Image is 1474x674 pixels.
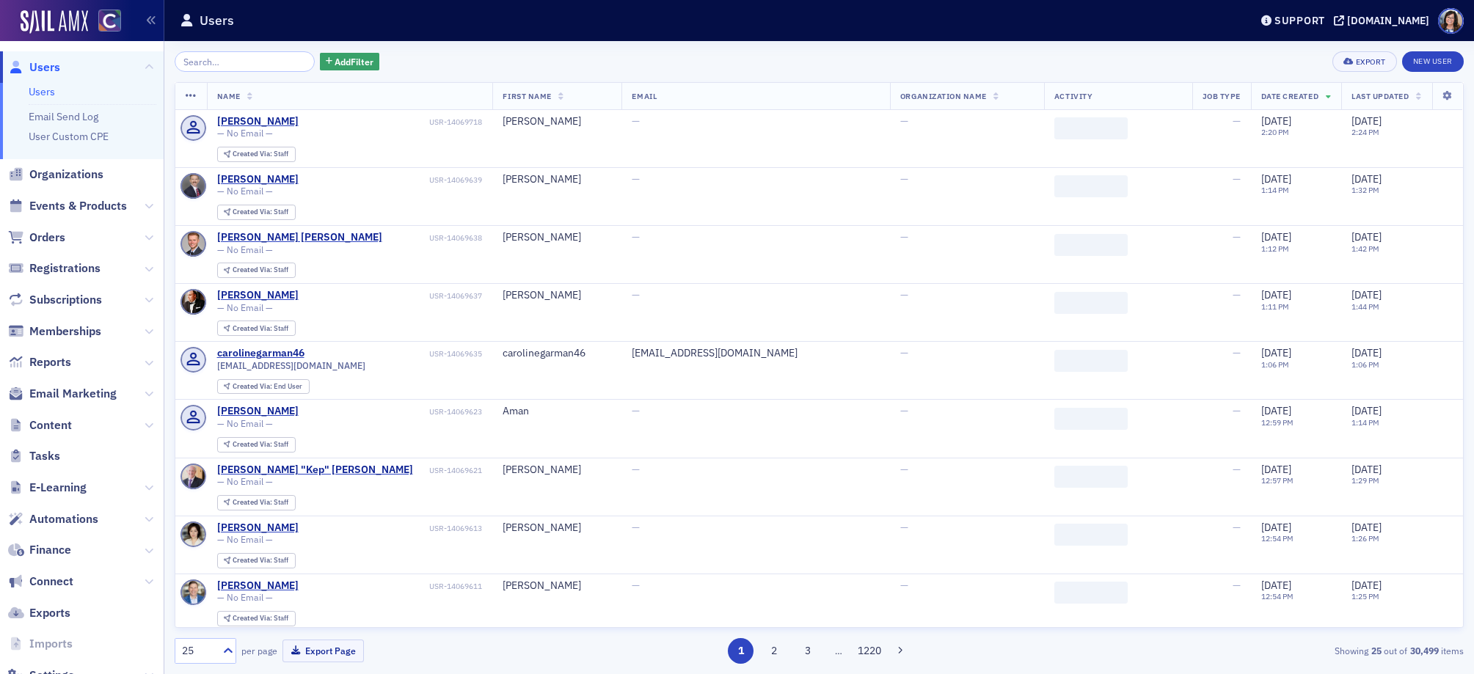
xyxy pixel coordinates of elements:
div: USR-14069613 [301,524,482,533]
time: 1:32 PM [1351,185,1379,195]
div: Staff [233,150,288,158]
span: Email [632,91,657,101]
div: [EMAIL_ADDRESS][DOMAIN_NAME] [632,347,879,360]
span: — [632,404,640,417]
span: [DATE] [1261,288,1291,301]
button: 1 [728,638,754,664]
span: — [1233,288,1241,301]
a: Email Marketing [8,386,117,402]
span: ‌ [1054,350,1128,372]
span: — No Email — [217,592,273,603]
time: 12:54 PM [1261,591,1294,601]
span: — No Email — [217,476,273,487]
span: E-Learning [29,480,87,496]
span: — No Email — [217,302,273,313]
span: [DATE] [1351,346,1382,359]
time: 12:59 PM [1261,417,1294,428]
a: [PERSON_NAME] [217,579,299,593]
span: ‌ [1054,466,1128,488]
span: — [900,521,908,534]
img: SailAMX [98,10,121,32]
span: Created Via : [233,613,274,623]
span: — [900,404,908,417]
time: 12:57 PM [1261,475,1294,486]
span: — [900,230,908,243]
a: Events & Products [8,198,127,214]
img: SailAMX [21,10,88,34]
div: [PERSON_NAME] "Kep" [PERSON_NAME] [217,464,413,477]
span: First Name [503,91,551,101]
time: 2:24 PM [1351,127,1379,137]
span: ‌ [1054,524,1128,546]
span: Name [217,91,241,101]
time: 2:20 PM [1261,127,1289,137]
span: [DATE] [1261,172,1291,186]
div: Staff [233,266,288,274]
span: Organization Name [900,91,987,101]
span: ‌ [1054,582,1128,604]
span: Connect [29,574,73,590]
span: [DATE] [1261,114,1291,128]
div: Staff [233,325,288,333]
a: User Custom CPE [29,130,109,143]
div: [PERSON_NAME] [217,289,299,302]
div: 25 [182,643,214,659]
div: Created Via: Staff [217,205,296,220]
div: Staff [233,557,288,565]
time: 1:26 PM [1351,533,1379,543]
a: carolinegarman46 [217,347,304,360]
span: [DATE] [1351,114,1382,128]
span: [DATE] [1261,521,1291,534]
span: Created Via : [233,555,274,565]
a: [PERSON_NAME] [PERSON_NAME] [217,231,382,244]
span: — [900,172,908,186]
span: — [900,579,908,592]
span: — No Email — [217,418,273,429]
div: Created Via: Staff [217,611,296,626]
span: Date Created [1261,91,1318,101]
div: Created Via: End User [217,379,310,395]
a: [PERSON_NAME] [217,173,299,186]
button: 2 [762,638,787,664]
span: Created Via : [233,265,274,274]
span: Orders [29,230,65,246]
div: Aman [503,405,611,418]
a: [PERSON_NAME] [217,521,299,535]
span: [DATE] [1351,404,1382,417]
span: — [1233,579,1241,592]
span: [DATE] [1351,521,1382,534]
div: Created Via: Staff [217,553,296,568]
span: Finance [29,542,71,558]
a: Subscriptions [8,292,102,308]
span: ‌ [1054,234,1128,256]
span: — [1233,521,1241,534]
span: [DATE] [1351,463,1382,476]
span: Activity [1054,91,1092,101]
a: Organizations [8,166,103,183]
div: Staff [233,615,288,623]
input: Search… [175,51,315,72]
span: Users [29,59,60,76]
span: — [900,288,908,301]
a: Automations [8,511,98,527]
span: Last Updated [1351,91,1409,101]
span: [EMAIL_ADDRESS][DOMAIN_NAME] [217,360,365,371]
span: — [632,288,640,301]
span: — No Email — [217,244,273,255]
span: Created Via : [233,149,274,158]
div: USR-14069638 [384,233,482,243]
span: Created Via : [233,439,274,449]
time: 12:54 PM [1261,533,1294,543]
div: USR-14069718 [301,117,482,127]
span: Created Via : [233,323,274,333]
a: Users [29,85,55,98]
div: USR-14069621 [415,466,482,475]
span: — [900,463,908,476]
span: [DATE] [1261,230,1291,243]
span: — [1233,230,1241,243]
span: Created Via : [233,207,274,216]
strong: 25 [1368,644,1384,657]
div: [PERSON_NAME] [503,289,611,302]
